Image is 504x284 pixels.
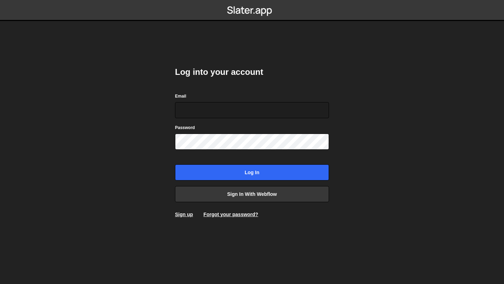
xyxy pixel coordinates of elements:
input: Log in [175,164,329,180]
label: Email [175,93,186,100]
a: Sign up [175,212,193,217]
h2: Log into your account [175,66,329,78]
a: Sign in with Webflow [175,186,329,202]
a: Forgot your password? [203,212,258,217]
label: Password [175,124,195,131]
